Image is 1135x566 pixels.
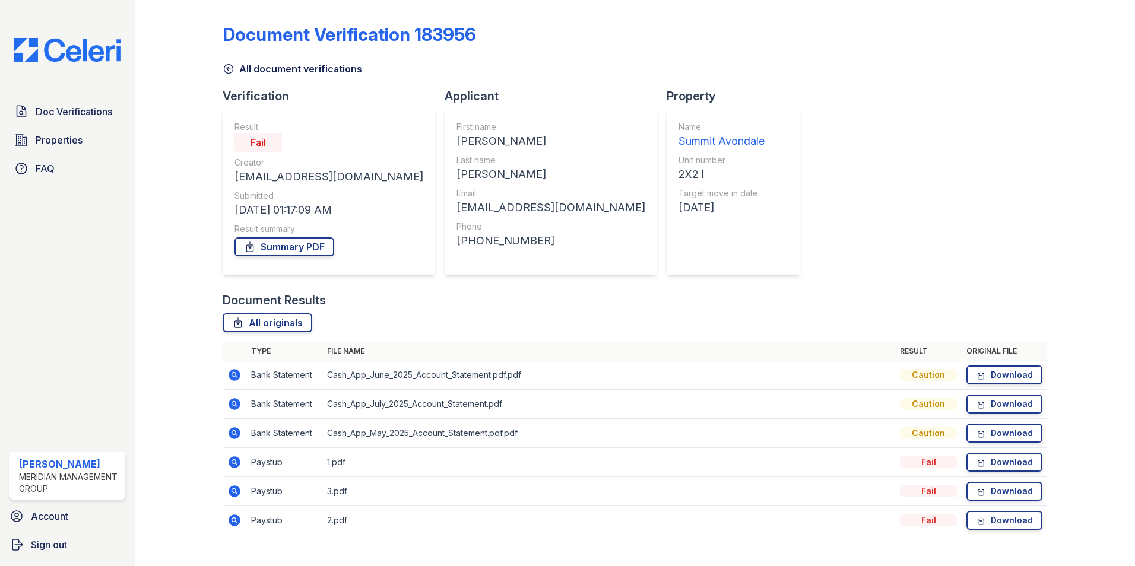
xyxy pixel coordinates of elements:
a: Properties [9,128,125,152]
span: FAQ [36,161,55,176]
div: Unit number [679,154,765,166]
a: Download [966,482,1042,501]
div: Document Results [223,292,326,309]
div: [PERSON_NAME] [19,457,121,471]
a: Sign out [5,533,130,557]
div: Caution [900,427,957,439]
a: Name Summit Avondale [679,121,765,150]
div: Fail [900,514,957,526]
th: Result [895,342,962,361]
div: [EMAIL_ADDRESS][DOMAIN_NAME] [234,168,423,185]
div: Result [234,121,423,133]
div: Caution [900,398,957,410]
div: Fail [234,133,282,152]
td: Paystub [246,448,322,477]
div: Verification [223,88,445,104]
div: Document Verification 183956 [223,24,476,45]
div: Phone [456,221,645,233]
td: 3.pdf [322,477,895,506]
a: Download [966,395,1042,414]
div: [PERSON_NAME] [456,133,645,150]
div: Summit Avondale [679,133,765,150]
a: Download [966,424,1042,443]
a: Download [966,365,1042,384]
div: Submitted [234,190,423,202]
td: 2.pdf [322,506,895,535]
a: All originals [223,313,312,332]
td: Cash_App_July_2025_Account_Statement.pdf [322,390,895,419]
td: 1.pdf [322,448,895,477]
a: Download [966,453,1042,472]
div: [PHONE_NUMBER] [456,233,645,249]
div: Fail [900,456,957,468]
span: Sign out [31,538,67,552]
a: Summary PDF [234,237,334,256]
div: [EMAIL_ADDRESS][DOMAIN_NAME] [456,199,645,216]
span: Properties [36,133,83,147]
th: Type [246,342,322,361]
td: Bank Statement [246,419,322,448]
div: Fail [900,485,957,497]
td: Bank Statement [246,390,322,419]
div: Property [667,88,809,104]
div: First name [456,121,645,133]
div: [PERSON_NAME] [456,166,645,183]
div: [DATE] [679,199,765,216]
div: Creator [234,157,423,168]
div: Result summary [234,223,423,235]
div: Target move in date [679,187,765,199]
a: Download [966,511,1042,530]
span: Doc Verifications [36,104,112,119]
td: Paystub [246,477,322,506]
img: CE_Logo_Blue-a8612792a0a2168367f1c8372b55b34899dd931a85d93a1a3d3e32e68fde9ad4.png [5,38,130,62]
div: Applicant [445,88,667,104]
div: Last name [456,154,645,166]
a: Doc Verifications [9,100,125,123]
th: File name [322,342,895,361]
div: Caution [900,369,957,381]
a: FAQ [9,157,125,180]
td: Cash_App_June_2025_Account_Statement.pdf.pdf [322,361,895,390]
div: [DATE] 01:17:09 AM [234,202,423,218]
div: Email [456,187,645,199]
a: Account [5,504,130,528]
div: 2X2 I [679,166,765,183]
span: Account [31,509,68,523]
th: Original file [962,342,1047,361]
div: Meridian Management Group [19,471,121,495]
td: Cash_App_May_2025_Account_Statement.pdf.pdf [322,419,895,448]
div: Name [679,121,765,133]
a: All document verifications [223,62,362,76]
td: Bank Statement [246,361,322,390]
td: Paystub [246,506,322,535]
